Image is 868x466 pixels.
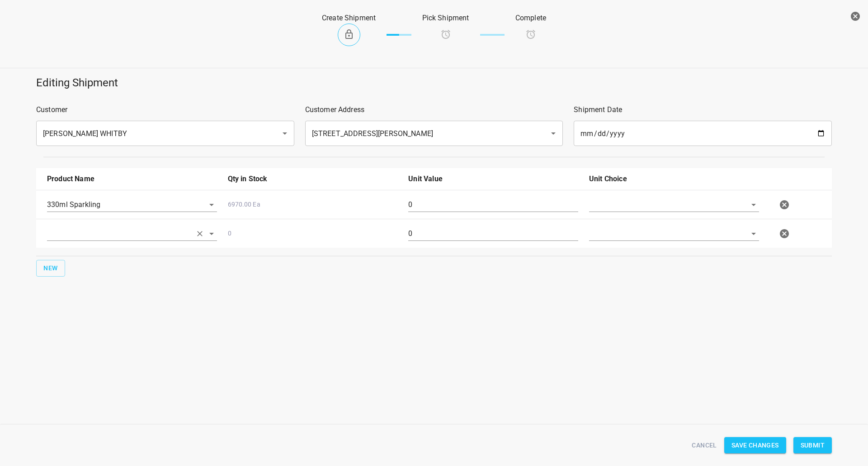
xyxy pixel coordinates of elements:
[574,104,832,115] p: Shipment Date
[278,127,291,140] button: Open
[228,200,398,209] p: 6970.00 Ea
[589,174,759,184] p: Unit Choice
[193,227,206,240] button: Clear
[688,437,720,454] button: Cancel
[692,440,717,451] span: Cancel
[205,198,218,211] button: Open
[801,440,825,451] span: Submit
[36,75,832,90] h5: Editing Shipment
[305,104,563,115] p: Customer Address
[547,127,560,140] button: Open
[228,229,398,238] p: 0
[724,437,786,454] button: Save Changes
[36,104,294,115] p: Customer
[322,13,376,24] p: Create Shipment
[515,13,546,24] p: Complete
[422,13,469,24] p: Pick Shipment
[747,227,760,240] button: Open
[36,260,65,277] button: New
[747,198,760,211] button: Open
[731,440,779,451] span: Save Changes
[228,174,398,184] p: Qty in Stock
[793,437,832,454] button: Submit
[47,174,217,184] p: Product Name
[205,227,218,240] button: Open
[408,174,578,184] p: Unit Value
[43,263,58,274] span: New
